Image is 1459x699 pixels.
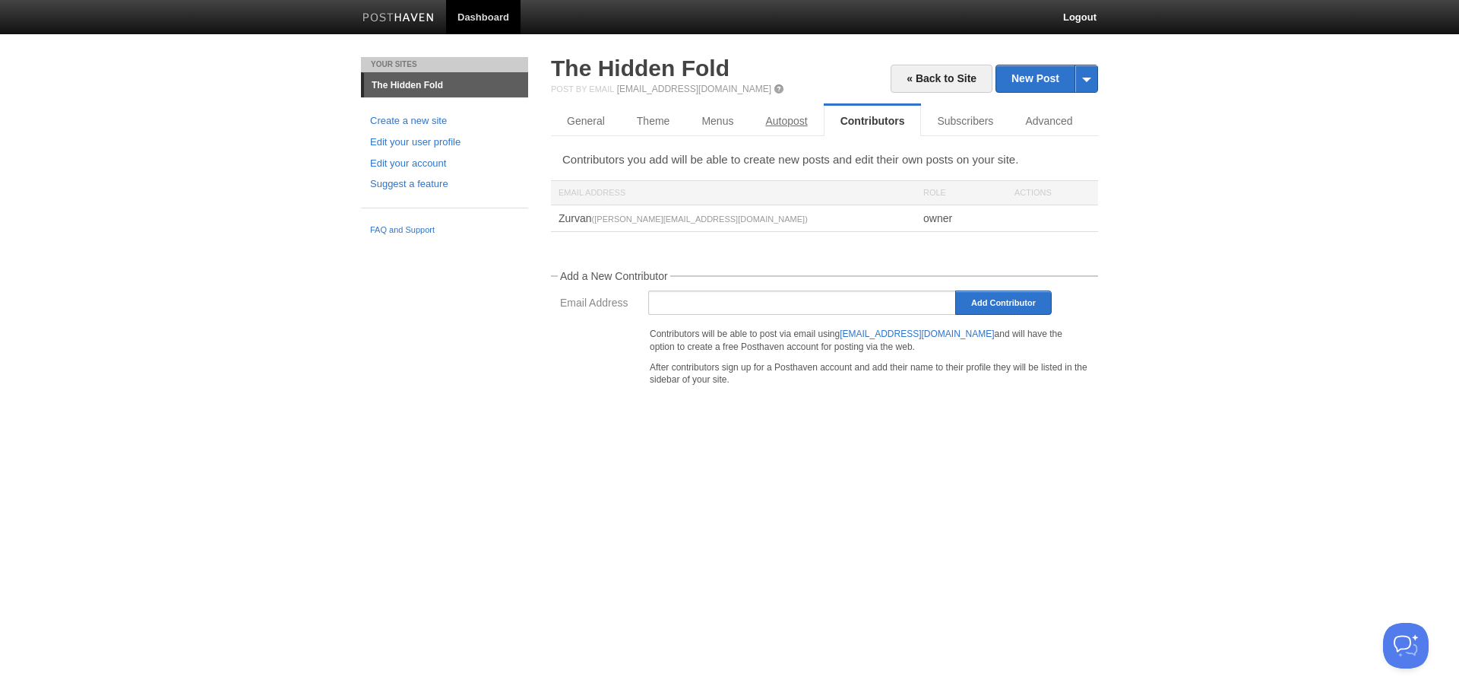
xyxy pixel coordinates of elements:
[955,291,1052,315] input: Add Contributor
[562,151,1087,167] p: Contributors you add will be able to create new posts and edit their own posts on your site.
[749,106,823,136] a: Autopost
[362,13,435,24] img: Posthaven-bar
[551,181,916,205] div: Email Address
[560,297,648,312] label: Email Address
[1383,623,1429,669] iframe: Help Scout Beacon - Open
[551,205,916,231] div: Zurvan
[592,214,808,224] small: ([PERSON_NAME][EMAIL_ADDRESS][DOMAIN_NAME])
[370,224,519,237] a: FAQ and Support
[370,156,519,172] a: Edit your account
[370,135,519,151] a: Edit your user profile
[916,205,1007,231] div: owner
[916,181,1007,205] div: Role
[650,361,1089,387] p: After contributors sign up for a Posthaven account and add their name to their profile they will ...
[921,106,1009,136] a: Subscribers
[1009,106,1088,136] a: Advanced
[361,57,528,72] li: Your Sites
[996,65,1097,92] a: New Post
[364,73,528,97] a: The Hidden Fold
[840,329,994,339] a: [EMAIL_ADDRESS][DOMAIN_NAME]
[621,106,686,136] a: Theme
[551,106,621,136] a: General
[685,106,749,136] a: Menus
[824,106,922,136] a: Contributors
[370,176,519,192] a: Suggest a feature
[551,84,614,94] span: Post by Email
[558,271,670,281] legend: Add a New Contributor
[650,328,1089,354] p: Contributors will be able to post via email using and will have the option to create a free Posth...
[617,84,771,94] a: [EMAIL_ADDRESS][DOMAIN_NAME]
[370,113,519,129] a: Create a new site
[891,65,992,93] a: « Back to Site
[551,56,729,81] a: The Hidden Fold
[1007,181,1098,205] div: Actions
